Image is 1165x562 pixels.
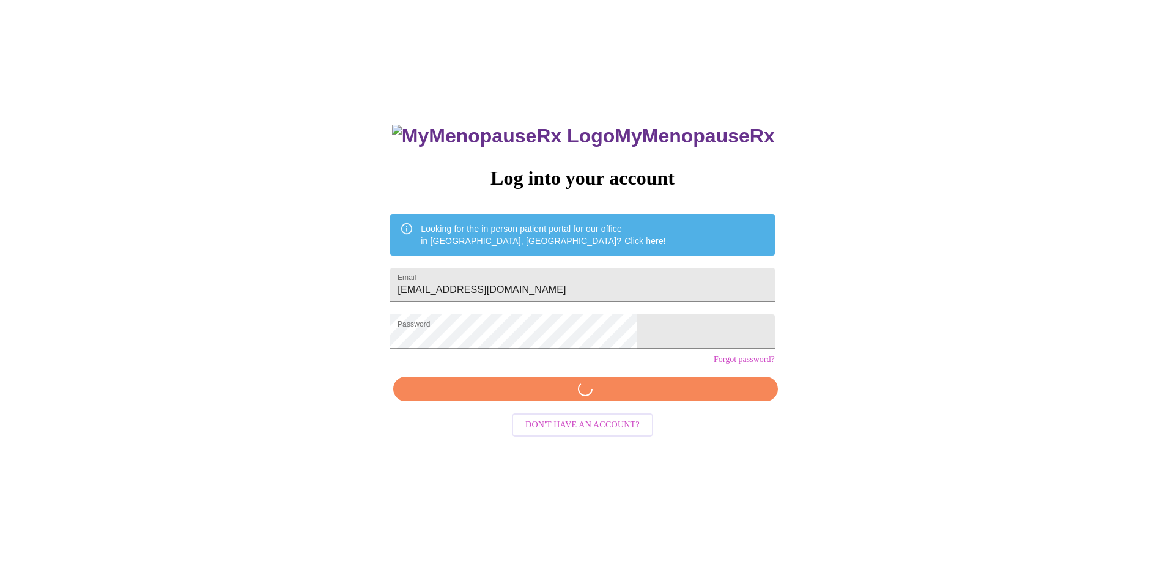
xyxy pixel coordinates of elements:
h3: MyMenopauseRx [392,125,775,147]
a: Click here! [624,236,666,246]
span: Don't have an account? [525,418,640,433]
a: Don't have an account? [509,419,656,429]
h3: Log into your account [390,167,774,190]
a: Forgot password? [714,355,775,364]
button: Don't have an account? [512,413,653,437]
div: Looking for the in person patient portal for our office in [GEOGRAPHIC_DATA], [GEOGRAPHIC_DATA]? [421,218,666,252]
img: MyMenopauseRx Logo [392,125,615,147]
